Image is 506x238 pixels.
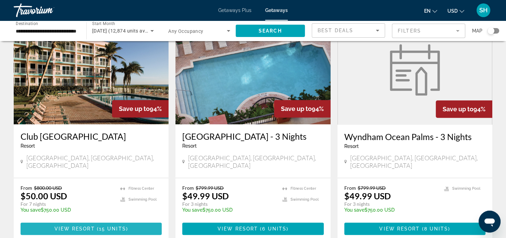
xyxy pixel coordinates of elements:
span: Swimming Pool [128,197,157,202]
span: Search [259,28,282,34]
img: week.svg [386,44,444,96]
span: USD [447,8,458,14]
p: $49.99 USD [344,191,391,201]
span: Resort [344,143,359,149]
p: $49.99 USD [182,191,229,201]
div: 94% [274,100,331,117]
button: User Menu [474,3,492,17]
span: Fitness Center [291,186,316,191]
span: You save [182,207,202,213]
iframe: Button to launch messaging window [479,211,501,233]
span: Any Occupancy [168,28,203,34]
span: Fitness Center [128,186,154,191]
img: 2890E01X.jpg [14,15,169,124]
p: For 7 nights [21,201,113,207]
p: $50.00 USD [21,191,67,201]
span: Start Month [92,21,115,26]
button: Filter [392,23,465,38]
span: Save up to [119,105,150,112]
span: Save up to [443,105,473,113]
span: From [21,185,32,191]
button: Change language [424,6,437,16]
span: $800.00 USD [34,185,62,191]
span: [DATE] (12,874 units available) [92,28,162,34]
a: Travorium [14,1,82,19]
span: 15 units [99,226,126,231]
img: 2890O01X.jpg [175,15,330,124]
div: 94% [436,100,492,118]
span: You save [344,207,365,213]
mat-select: Sort by [318,26,379,35]
span: From [182,185,194,191]
span: View Resort [379,226,420,231]
p: For 3 nights [344,201,437,207]
span: You save [21,207,41,213]
span: ( ) [258,226,288,231]
span: en [424,8,431,14]
a: Club [GEOGRAPHIC_DATA] [21,131,162,141]
span: [GEOGRAPHIC_DATA], [GEOGRAPHIC_DATA], [GEOGRAPHIC_DATA] [188,154,323,169]
p: $750.00 USD [344,207,437,213]
p: $750.00 USD [21,207,113,213]
button: Search [236,25,305,37]
span: [GEOGRAPHIC_DATA], [GEOGRAPHIC_DATA], [GEOGRAPHIC_DATA] [26,154,162,169]
div: 94% [112,100,169,117]
span: $799.99 USD [358,185,386,191]
span: Map [472,26,482,36]
p: $750.00 USD [182,207,275,213]
button: View Resort(8 units) [344,223,485,235]
span: ( ) [420,226,450,231]
a: Getaways Plus [218,8,251,13]
span: 6 units [262,226,286,231]
span: From [344,185,356,191]
span: $799.99 USD [196,185,224,191]
span: Destination [16,21,38,26]
span: View Resort [54,226,95,231]
span: Swimming Pool [291,197,319,202]
a: [GEOGRAPHIC_DATA] - 3 Nights [182,131,323,141]
a: Wyndham Ocean Palms - 3 Nights [344,131,485,142]
a: Getaways [265,8,288,13]
span: SH [479,7,488,14]
button: View Resort(6 units) [182,223,323,235]
span: Resort [21,143,35,149]
button: View Resort(15 units) [21,223,162,235]
span: [GEOGRAPHIC_DATA], [GEOGRAPHIC_DATA], [GEOGRAPHIC_DATA] [350,154,485,169]
span: 8 units [424,226,448,231]
span: Resort [182,143,197,149]
span: Save up to [281,105,312,112]
span: View Resort [218,226,258,231]
span: Swimming Pool [452,186,480,191]
button: Change currency [447,6,464,16]
span: ( ) [95,226,128,231]
span: Best Deals [318,28,353,33]
p: For 3 nights [182,201,275,207]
